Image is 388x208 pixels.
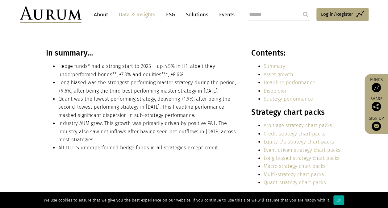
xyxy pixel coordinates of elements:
a: Events [216,9,235,20]
span: Log in/Register [321,10,353,18]
a: Sign up [368,116,385,131]
a: Multi-strategy chart packs [264,172,324,177]
h3: In summary… [46,48,238,58]
a: Summary [264,63,285,69]
a: Event driven strategy chart packs [264,147,340,153]
a: Funds [368,77,385,92]
li: Industry AUM grew. This growth was primarily driven by positive P&L. The industry also saw net in... [58,119,238,144]
a: Long biased strategy chart packs [264,155,340,161]
li: Hedge funds* had a strong start to 2025 – up 4.5% in H1, albeit they underperformed bonds**, +7.3... [58,62,238,79]
a: Arbitrage strategy chart packs [264,123,332,128]
img: Access Funds [372,83,381,92]
h3: Contents: [251,48,340,58]
a: Asset growth [264,72,293,77]
a: ESG [163,9,178,20]
div: Share [368,97,385,111]
li: Alt UCITS underperformed hedge funds in all strategies except credit. [58,144,238,152]
a: Solutions [183,9,211,20]
img: Share this post [372,102,381,111]
li: Long biased was the strongest performing master strategy during the period, +9.6%, after being th... [58,79,238,95]
li: Quant was the lowest performing strategy, delivering +1.9%, after being the second-lowest perform... [58,95,238,119]
img: Aurum [20,6,81,23]
img: Sign up to our newsletter [372,122,381,131]
input: Submit [299,8,312,21]
a: Quant strategy chart packs [264,180,326,185]
div: Ok [333,195,344,205]
a: Dispersion [264,88,288,94]
a: About [91,9,111,20]
h3: Strategy chart packs [251,108,340,117]
a: Log in/Register [316,8,369,21]
a: Credit strategy chart packs [264,131,325,137]
a: Headline performance [264,80,315,85]
a: Equity l/s strategy chart packs [264,139,334,145]
a: Data & Insights [116,9,158,20]
a: Macro strategy chart packs [264,163,326,169]
a: Strategy performance [264,96,313,102]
